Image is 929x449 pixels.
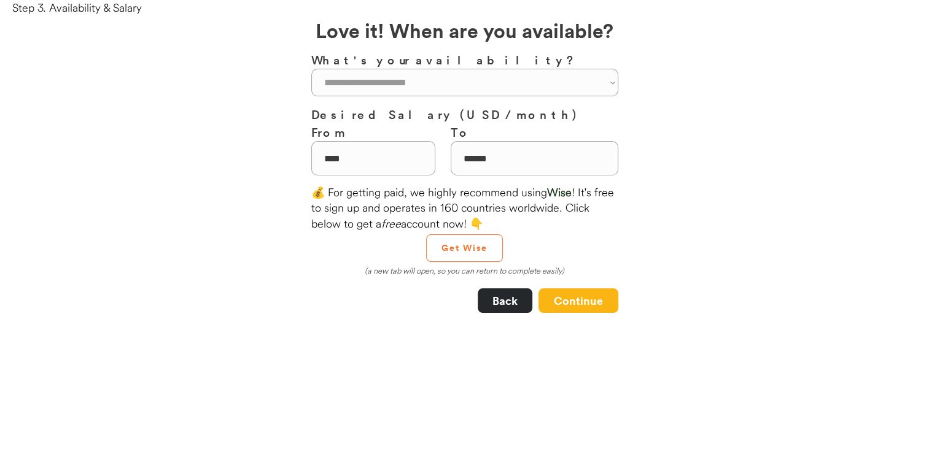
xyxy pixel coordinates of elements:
[451,123,618,141] h3: To
[365,266,564,275] em: (a new tab will open, so you can return to complete easily)
[426,234,503,262] button: Get Wise
[311,123,435,141] h3: From
[547,185,572,199] font: Wise
[311,106,618,123] h3: Desired Salary (USD / month)
[316,15,613,45] h2: Love it! When are you available?
[311,185,618,231] div: 💰 For getting paid, we highly recommend using ! It's free to sign up and operates in 160 countrie...
[538,288,618,313] button: Continue
[311,51,618,69] h3: What's your availability?
[381,217,401,231] em: free
[478,288,532,313] button: Back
